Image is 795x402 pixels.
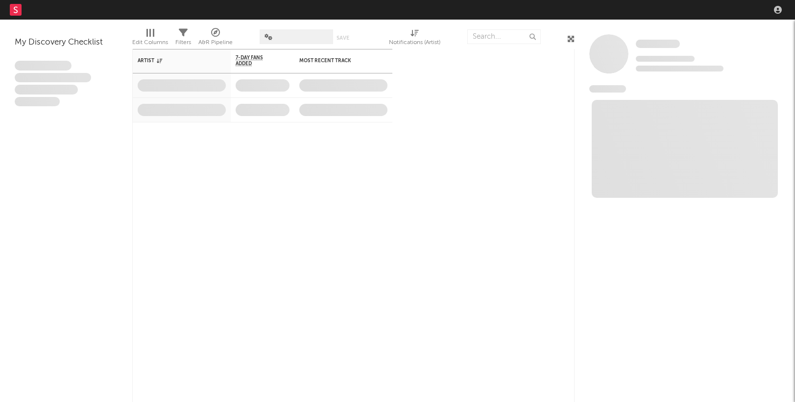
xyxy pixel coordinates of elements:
[132,24,168,53] div: Edit Columns
[636,56,695,62] span: Tracking Since: [DATE]
[636,40,680,48] span: Some Artist
[389,24,440,53] div: Notifications (Artist)
[636,39,680,49] a: Some Artist
[132,37,168,48] div: Edit Columns
[15,73,91,83] span: Integer aliquet in purus et
[636,66,723,71] span: 0 fans last week
[198,24,233,53] div: A&R Pipeline
[236,55,275,67] span: 7-Day Fans Added
[467,29,541,44] input: Search...
[389,37,440,48] div: Notifications (Artist)
[589,85,626,93] span: News Feed
[175,37,191,48] div: Filters
[337,35,349,41] button: Save
[15,37,118,48] div: My Discovery Checklist
[175,24,191,53] div: Filters
[138,58,211,64] div: Artist
[299,58,373,64] div: Most Recent Track
[15,97,60,107] span: Aliquam viverra
[15,61,72,71] span: Lorem ipsum dolor
[15,85,78,95] span: Praesent ac interdum
[198,37,233,48] div: A&R Pipeline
